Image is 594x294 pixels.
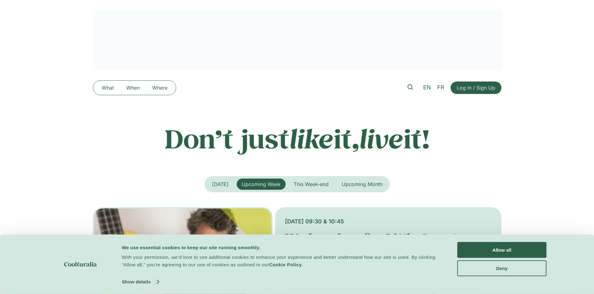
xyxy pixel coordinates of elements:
[420,83,434,92] a: EN
[294,181,329,187] span: This Week-end
[64,262,97,267] img: logo
[289,121,334,156] em: like
[242,181,281,187] span: Upcoming Week
[95,83,120,93] a: What
[457,260,547,276] button: Deny
[437,84,444,91] span: FR
[122,244,443,251] div: We use essential cookies to keep our site running smoothly.
[120,83,146,93] a: When
[457,242,547,258] button: Allow all
[212,181,229,187] span: [DATE]
[95,83,174,93] nav: Menu
[122,254,436,267] span: With your permission, we’d love to use additional cookies to enhance your experience and better u...
[451,82,501,94] a: Log In / Sign Up
[93,123,501,154] p: Don’t just it, it!
[434,83,447,92] a: FR
[423,84,431,91] span: EN
[457,84,495,91] span: Log In / Sign Up
[146,83,174,93] a: Where
[122,277,159,287] a: Show details
[302,262,303,267] span: .
[269,262,302,267] a: Cookie Policy
[342,181,382,187] span: Upcoming Month
[359,121,403,156] em: live
[285,217,491,226] div: [DATE] 09:30 & 10:45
